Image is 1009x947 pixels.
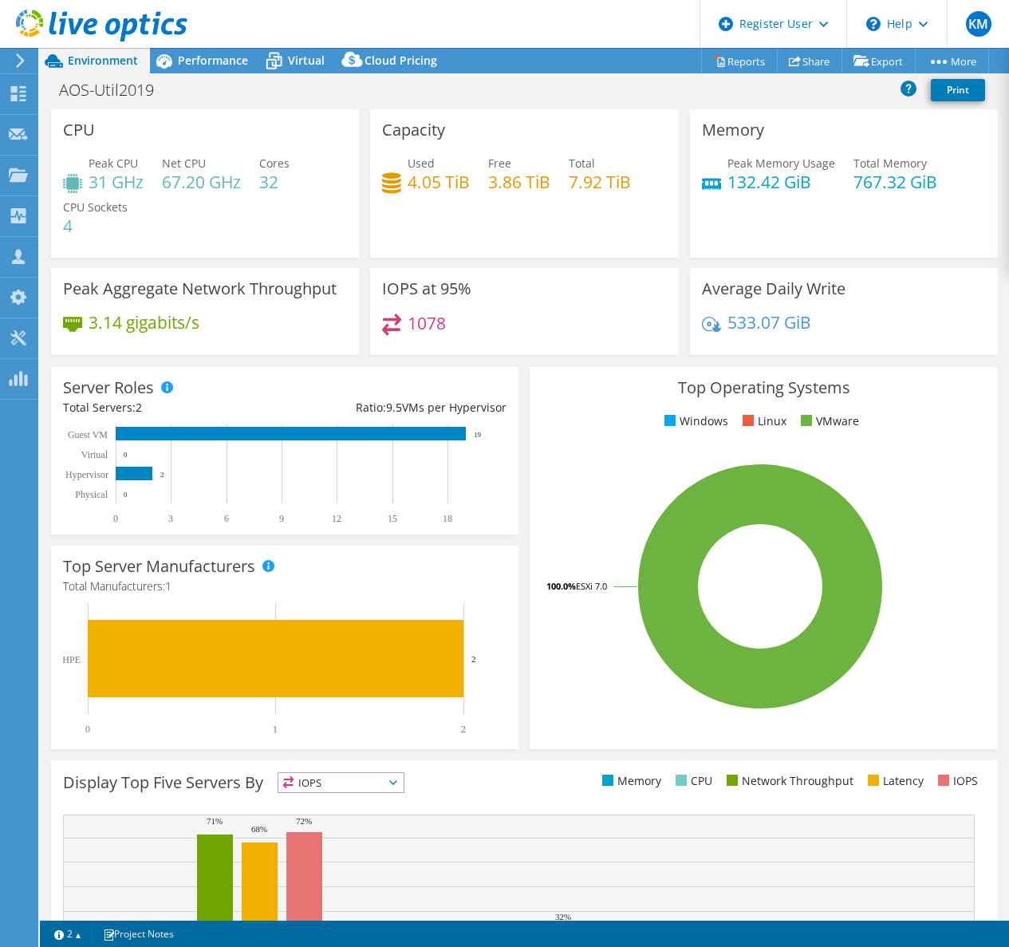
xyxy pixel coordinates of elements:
[251,824,267,834] text: 68%
[408,156,435,171] span: Used
[510,920,526,929] text: 29%
[966,11,991,37] span: KM
[178,53,248,68] span: Performance
[92,924,185,944] a: Project Notes
[89,156,138,171] span: Peak CPU
[853,173,937,191] h4: 767.32 GiB
[488,173,550,191] h4: 3.86 TiB
[63,199,128,215] span: CPU Sockets
[576,580,607,592] tspan: ESXi 7.0
[408,314,446,332] h4: 1078
[75,489,108,500] text: Physical
[63,217,128,235] h4: 4
[85,724,90,735] text: 0
[797,412,859,430] li: VMware
[259,156,290,171] span: Cores
[278,773,404,792] span: IOPS
[65,469,108,480] text: Hypervisor
[443,513,452,524] text: 18
[931,79,985,101] a: Print
[866,17,881,31] svg: \n
[288,53,325,68] span: Virtual
[660,412,728,430] li: Windows
[160,471,164,479] text: 2
[63,399,285,416] div: Total Servers:
[332,513,341,524] text: 12
[555,912,571,921] text: 32%
[727,314,811,331] h4: 533.07 GiB
[386,400,402,415] span: 9.5
[461,724,466,735] text: 2
[279,513,284,524] text: 9
[89,173,144,191] h4: 31 GHz
[739,412,786,430] li: Linux
[63,558,255,575] h3: Top Server Manufacturers
[408,173,470,191] h4: 4.05 TiB
[162,173,241,191] h4: 67.20 GHz
[124,491,128,499] text: 0
[702,121,764,139] h3: Memory
[488,156,511,171] span: Free
[43,924,93,944] a: 2
[89,314,199,331] h4: 3.14 gigabits/s
[853,156,927,171] span: Total Memory
[777,49,842,73] a: Share
[52,81,179,99] h1: AOS-Util2019
[162,156,206,171] span: Net CPU
[63,121,95,139] h3: CPU
[365,53,437,68] span: Cloud Pricing
[569,173,631,191] h4: 7.92 TiB
[569,156,595,171] span: Total
[113,513,118,524] text: 0
[285,399,506,416] div: Ratio: VMs per Hypervisor
[542,379,985,397] h3: Top Operating Systems
[864,772,924,790] li: Latency
[62,654,81,665] text: HPE
[63,379,154,397] h3: Server Roles
[63,578,506,595] h4: Total Manufacturers:
[273,724,278,735] text: 1
[474,431,482,439] text: 19
[81,449,108,460] text: Virtual
[382,121,445,139] h3: Capacity
[68,429,108,440] text: Guest VM
[723,772,853,790] li: Network Throughput
[471,654,476,664] text: 2
[727,156,835,171] span: Peak Memory Usage
[546,580,576,592] tspan: 100.0%
[701,49,778,73] a: Reports
[672,772,712,790] li: CPU
[915,49,989,73] a: More
[841,49,916,73] a: Export
[727,173,835,191] h4: 132.42 GiB
[382,280,471,298] h3: IOPS at 95%
[934,772,978,790] li: IOPS
[702,280,845,298] h3: Average Daily Write
[207,816,223,826] text: 71%
[168,513,173,524] text: 3
[224,513,229,524] text: 6
[63,280,337,298] h3: Peak Aggregate Network Throughput
[388,513,397,524] text: 15
[136,400,142,415] span: 2
[165,578,171,594] span: 1
[68,53,138,68] span: Environment
[598,772,661,790] li: Memory
[296,816,312,826] text: 72%
[259,173,290,191] h4: 32
[124,451,128,459] text: 0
